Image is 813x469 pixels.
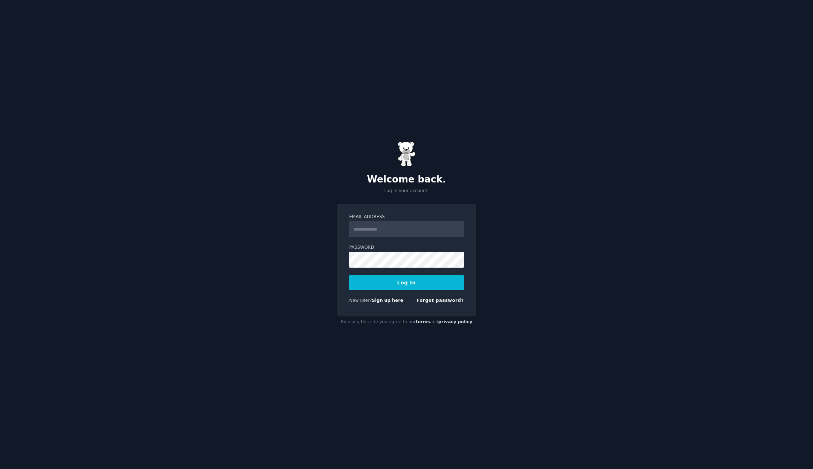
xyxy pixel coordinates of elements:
p: Log in your account. [337,188,476,194]
label: Email Address [349,214,464,220]
span: New user? [349,298,372,303]
img: Gummy Bear [398,141,415,166]
a: terms [416,319,430,324]
a: Forgot password? [416,298,464,303]
label: Password [349,244,464,251]
button: Log In [349,275,464,290]
div: By using this site you agree to our and [337,316,476,328]
a: privacy policy [438,319,472,324]
h2: Welcome back. [337,174,476,185]
a: Sign up here [372,298,403,303]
